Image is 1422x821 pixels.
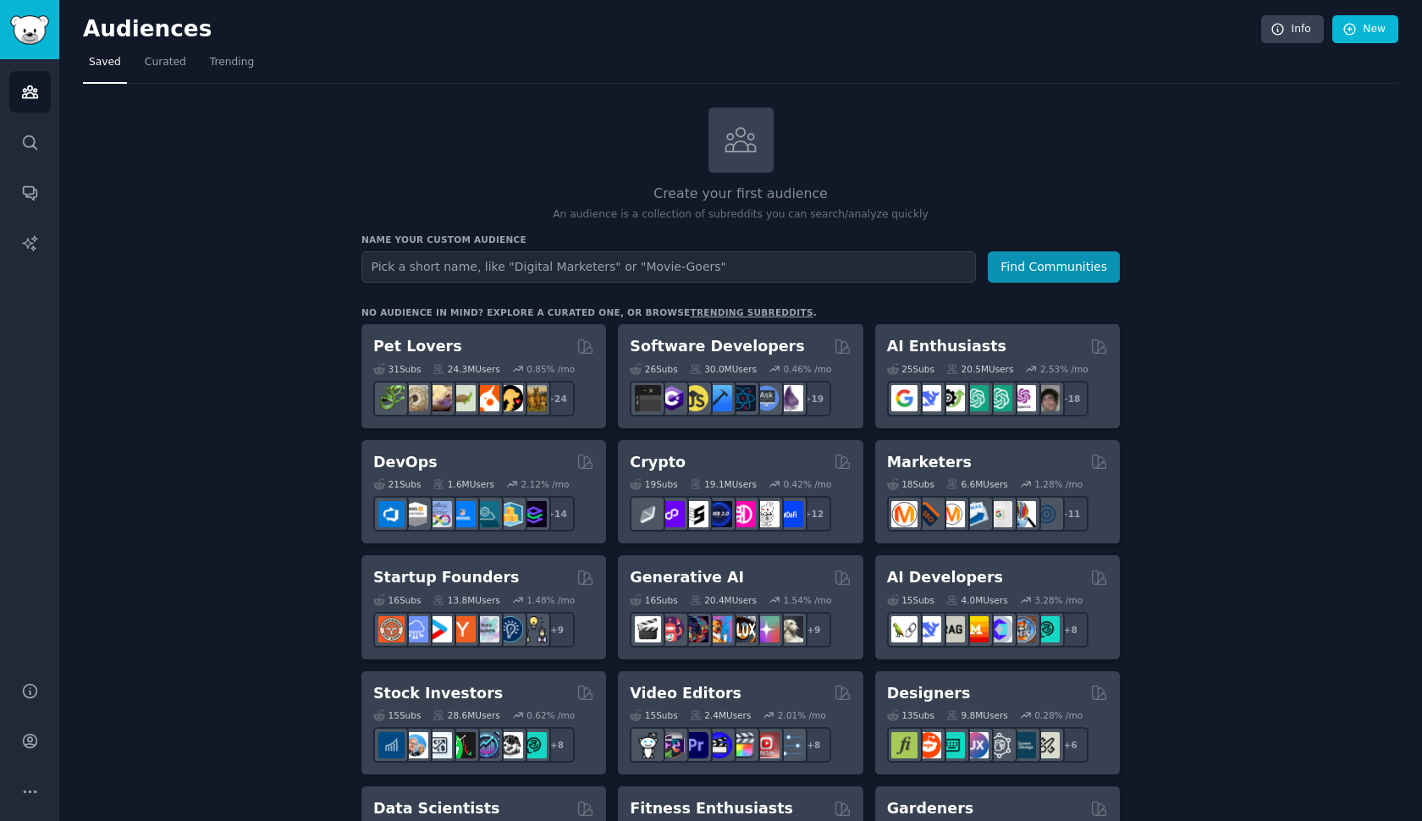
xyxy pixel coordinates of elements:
[1010,616,1036,642] img: llmops
[730,501,756,527] img: defiblockchain
[449,732,476,758] img: Trading
[887,363,934,375] div: 25 Sub s
[986,501,1012,527] img: googleads
[939,732,965,758] img: UI_Design
[433,709,499,721] div: 28.6M Users
[753,732,780,758] img: Youtubevideo
[753,616,780,642] img: starryai
[497,616,523,642] img: Entrepreneurship
[1053,727,1089,763] div: + 6
[796,381,831,416] div: + 19
[891,501,918,527] img: content_marketing
[83,49,127,84] a: Saved
[887,798,974,819] h2: Gardeners
[373,478,421,490] div: 21 Sub s
[378,732,405,758] img: dividends
[777,616,803,642] img: DreamBooth
[630,363,677,375] div: 26 Sub s
[1033,616,1060,642] img: AIDevelopersSociety
[891,732,918,758] img: typography
[1010,732,1036,758] img: learndesign
[1033,732,1060,758] img: UX_Design
[635,501,661,527] img: ethfinance
[730,732,756,758] img: finalcutpro
[373,798,499,819] h2: Data Scientists
[426,732,452,758] img: Forex
[706,616,732,642] img: sdforall
[891,385,918,411] img: GoogleGeminiAI
[796,727,831,763] div: + 8
[1053,496,1089,532] div: + 11
[730,616,756,642] img: FluxAI
[497,732,523,758] img: swingtrading
[630,567,744,588] h2: Generative AI
[402,732,428,758] img: ValueInvesting
[986,732,1012,758] img: userexperience
[986,616,1012,642] img: OpenSourceAI
[361,306,817,318] div: No audience in mind? Explore a curated one, or browse .
[753,501,780,527] img: CryptoNews
[521,732,547,758] img: technicalanalysis
[915,732,941,758] img: logodesign
[402,385,428,411] img: ballpython
[630,336,804,357] h2: Software Developers
[986,385,1012,411] img: chatgpt_prompts_
[426,501,452,527] img: Docker_DevOps
[526,594,575,606] div: 1.48 % /mo
[521,501,547,527] img: PlatformEngineers
[915,501,941,527] img: bigseo
[433,363,499,375] div: 24.3M Users
[1261,15,1324,44] a: Info
[939,501,965,527] img: AskMarketing
[373,452,438,473] h2: DevOps
[139,49,192,84] a: Curated
[539,727,575,763] div: + 8
[1034,478,1083,490] div: 1.28 % /mo
[988,251,1120,283] button: Find Communities
[433,478,494,490] div: 1.6M Users
[962,732,989,758] img: UXDesign
[682,732,708,758] img: premiere
[887,709,934,721] div: 13 Sub s
[373,567,519,588] h2: Startup Founders
[887,478,934,490] div: 18 Sub s
[373,336,462,357] h2: Pet Lovers
[402,616,428,642] img: SaaS
[361,251,976,283] input: Pick a short name, like "Digital Marketers" or "Movie-Goers"
[690,709,752,721] div: 2.4M Users
[635,732,661,758] img: gopro
[682,616,708,642] img: deepdream
[1053,381,1089,416] div: + 18
[426,616,452,642] img: startup
[962,385,989,411] img: chatgpt_promptDesign
[539,496,575,532] div: + 14
[682,501,708,527] img: ethstaker
[946,709,1008,721] div: 9.8M Users
[521,478,570,490] div: 2.12 % /mo
[361,234,1120,245] h3: Name your custom audience
[373,683,503,704] h2: Stock Investors
[145,55,186,70] span: Curated
[521,385,547,411] img: dogbreed
[690,594,757,606] div: 20.4M Users
[939,616,965,642] img: Rag
[449,616,476,642] img: ycombinator
[659,501,685,527] img: 0xPolygon
[887,594,934,606] div: 15 Sub s
[690,307,813,317] a: trending subreddits
[682,385,708,411] img: learnjavascript
[526,363,575,375] div: 0.85 % /mo
[426,385,452,411] img: leopardgeckos
[796,612,831,647] div: + 9
[706,732,732,758] img: VideoEditors
[784,478,832,490] div: 0.42 % /mo
[630,594,677,606] div: 16 Sub s
[433,594,499,606] div: 13.8M Users
[539,381,575,416] div: + 24
[1010,501,1036,527] img: MarketingResearch
[706,385,732,411] img: iOSProgramming
[962,616,989,642] img: MistralAI
[361,184,1120,205] h2: Create your first audience
[887,683,971,704] h2: Designers
[690,363,757,375] div: 30.0M Users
